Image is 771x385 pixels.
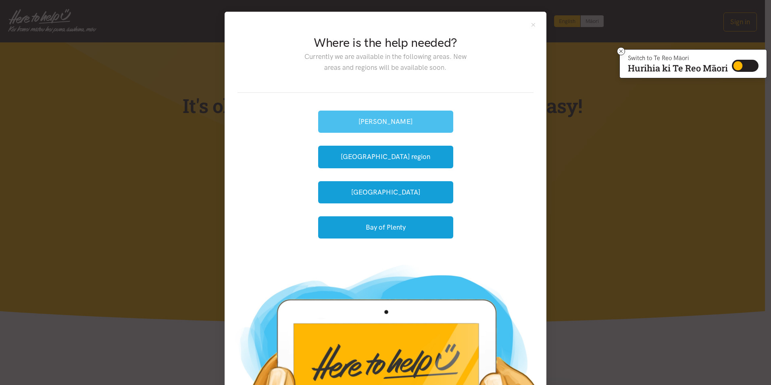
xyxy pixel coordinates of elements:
[318,181,453,203] button: [GEOGRAPHIC_DATA]
[298,51,473,73] p: Currently we are available in the following areas. New areas and regions will be available soon.
[318,146,453,168] button: [GEOGRAPHIC_DATA] region
[628,65,728,72] p: Hurihia ki Te Reo Māori
[318,216,453,239] button: Bay of Plenty
[530,21,537,28] button: Close
[298,34,473,51] h2: Where is the help needed?
[628,56,728,61] p: Switch to Te Reo Māori
[318,111,453,133] button: [PERSON_NAME]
